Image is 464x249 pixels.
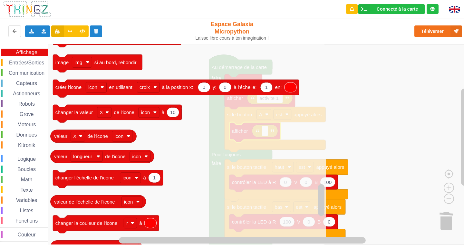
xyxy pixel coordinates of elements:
text: 10 [170,110,176,115]
text: icon [124,199,133,205]
text: changer la couleur de l'icone [55,220,118,226]
text: à [139,220,142,226]
text: de l'icone [105,154,126,159]
text: longueur [73,154,92,159]
text: icon [132,154,141,159]
text: à [162,110,165,115]
div: Ta base fonctionne bien ! [358,4,425,14]
text: appuyé alors [316,164,344,170]
text: X [73,133,76,139]
text: 0 [224,84,226,90]
span: Capteurs [15,81,38,86]
span: Kitronik [17,142,36,148]
img: thingz_logo.png [3,1,51,18]
div: Connecté à la carte [377,7,418,11]
text: de l'icone [87,133,108,139]
span: Fonctions [15,218,39,224]
span: Boucles [16,167,37,172]
span: Robots [17,101,36,107]
text: valeur [54,154,67,159]
span: Affichage [15,50,38,55]
div: Espace Galaxia Micropython [193,21,272,41]
text: 100 [324,179,332,185]
text: 1 [153,175,156,181]
span: Texte [19,187,34,193]
text: en utilisant [109,84,132,90]
text: changer l'échelle de l'icone [55,175,114,181]
span: Données [15,132,38,138]
text: créer l'icone [55,84,82,90]
span: Moteurs [16,122,37,127]
text: icon [88,84,97,90]
text: image [55,60,69,65]
span: Actionneurs [12,91,41,96]
text: 0 [203,84,205,90]
text: à la position x: [162,84,193,90]
text: à l'échelle: [234,84,256,90]
text: r [126,220,128,226]
span: Listes [19,208,34,213]
text: X [100,110,103,115]
text: de l'icone [114,110,134,115]
text: croix [140,84,150,90]
text: img [74,60,82,65]
button: Téléverser [414,25,462,37]
text: appuyé alors [314,204,342,210]
img: gb.png [449,6,460,13]
text: 1 [265,84,267,90]
span: Communication [8,70,45,76]
text: icon [141,110,150,115]
div: Laisse libre cours à ton imagination ! [193,35,272,41]
span: Couleur [17,232,37,237]
span: Entrées/Sorties [8,60,45,65]
text: y: [213,84,217,90]
text: changer la valeur [55,110,93,115]
text: en: [275,84,282,90]
text: à [143,175,146,181]
span: Logique [16,156,37,162]
text: si au bord, rebondir [94,60,137,65]
text: icon [122,175,131,181]
text: valeur [54,133,67,139]
span: Grove [19,111,35,117]
text: 0 [328,219,330,225]
div: Tu es connecté au serveur de création de Thingz [427,4,439,14]
span: Math [20,177,34,182]
text: icon [114,133,123,139]
text: valeur de l'échelle de l'icone [54,199,115,205]
span: Variables [15,197,38,203]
